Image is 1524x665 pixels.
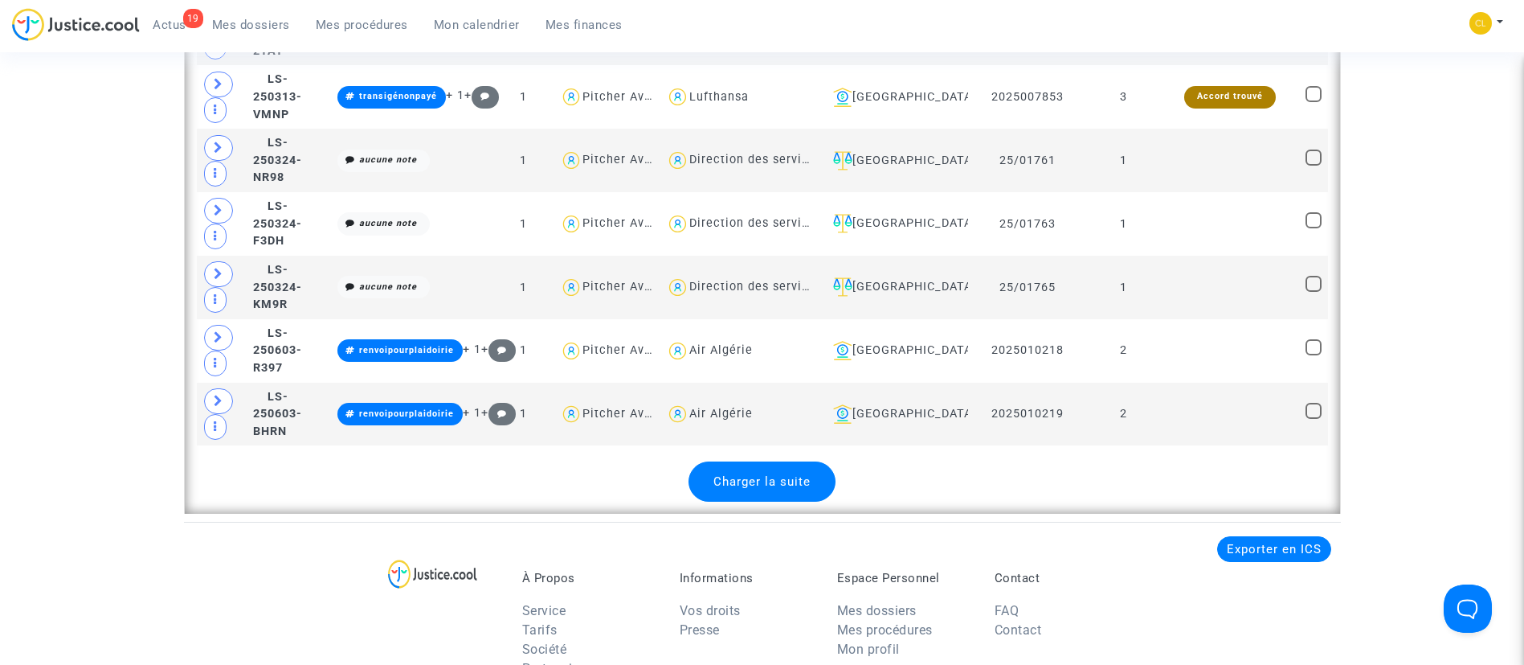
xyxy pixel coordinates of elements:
span: + [481,343,516,356]
a: 19Actus [140,13,199,37]
span: + [464,88,499,102]
img: icon-user.svg [560,403,583,426]
img: icon-faciliter-sm.svg [833,277,852,297]
p: Contact [995,571,1128,585]
div: Pitcher Avocat [582,407,671,421]
div: Direction des services judiciaires du Ministère de la Justice - Bureau FIP4 [689,280,1135,294]
img: icon-banque.svg [833,88,852,107]
td: 2025010218 [968,319,1087,383]
a: Service [522,603,566,618]
img: icon-user.svg [666,85,689,109]
img: icon-user.svg [560,339,583,363]
td: 1 [492,383,554,446]
img: icon-user.svg [666,403,689,426]
div: [GEOGRAPHIC_DATA] [827,404,962,424]
div: [GEOGRAPHIC_DATA] [827,341,962,360]
a: Mon calendrier [421,13,533,37]
span: Actus [153,18,186,32]
a: Mes dossiers [837,603,917,618]
span: Mes procédures [316,18,408,32]
a: Mes procédures [837,622,933,638]
span: transigénonpayé [359,91,437,101]
img: icon-user.svg [560,212,583,236]
div: Pitcher Avocat [582,343,671,357]
a: Mes procédures [303,13,421,37]
iframe: Help Scout Beacon - Open [1444,585,1492,633]
td: 2 [1087,319,1160,383]
td: 2025007853 [968,65,1087,129]
div: Accord trouvé [1184,86,1276,109]
span: LS-250313-2TAT [253,10,302,58]
span: LS-250324-F3DH [253,199,302,248]
td: 1 [492,319,554,383]
span: renvoipourplaidoirie [359,408,454,419]
span: LS-250603-R397 [253,326,302,375]
td: 1 [492,129,554,192]
img: icon-user.svg [560,149,583,172]
img: icon-user.svg [666,339,689,363]
img: icon-user.svg [560,276,583,299]
td: 1 [1087,129,1160,192]
p: Informations [680,571,813,585]
div: Lufthansa [689,90,749,104]
i: aucune note [359,154,417,165]
a: Mon profil [837,642,900,657]
div: Pitcher Avocat [582,280,671,294]
div: Air Algérie [689,407,753,421]
span: + [481,406,516,420]
td: 1 [492,256,554,319]
div: Pitcher Avocat [582,153,671,166]
a: Mes finances [533,13,635,37]
img: icon-faciliter-sm.svg [833,214,852,233]
span: LS-250313-VMNP [253,72,302,121]
a: Vos droits [680,603,741,618]
div: 19 [183,9,203,28]
div: Pitcher Avocat [582,90,671,104]
div: Pitcher Avocat [582,216,671,230]
img: icon-user.svg [666,212,689,236]
i: aucune note [359,218,417,228]
td: 1 [1087,192,1160,256]
a: Société [522,642,567,657]
td: 2 [1087,383,1160,446]
span: Mon calendrier [434,18,520,32]
img: icon-user.svg [666,149,689,172]
a: Contact [995,622,1042,638]
p: Espace Personnel [837,571,970,585]
span: LS-250324-KM9R [253,263,302,311]
span: + 1 [446,88,464,102]
img: logo-lg.svg [388,560,477,589]
p: À Propos [522,571,656,585]
td: 25/01761 [968,129,1087,192]
img: icon-user.svg [560,85,583,109]
span: Mes dossiers [212,18,290,32]
span: renvoipourplaidoirie [359,345,454,355]
a: Tarifs [522,622,558,638]
span: + 1 [463,343,481,356]
span: LS-250603-BHRN [253,390,302,438]
div: Direction des services judiciaires du Ministère de la Justice - Bureau FIP4 [689,153,1135,166]
td: 25/01763 [968,192,1087,256]
div: [GEOGRAPHIC_DATA] [827,88,962,107]
td: 1 [492,192,554,256]
img: jc-logo.svg [12,8,140,41]
td: 1 [1087,256,1160,319]
a: Presse [680,622,720,638]
span: Charger la suite [713,474,811,489]
img: 6fca9af68d76bfc0a5525c74dfee314f [1469,12,1492,35]
div: Direction des services judiciaires du Ministère de la Justice - Bureau FIP4 [689,216,1135,230]
img: icon-user.svg [666,276,689,299]
div: [GEOGRAPHIC_DATA] [827,277,962,297]
td: 1 [492,65,554,129]
td: 2025010219 [968,383,1087,446]
span: LS-250324-NR98 [253,136,302,184]
div: Air Algérie [689,343,753,357]
img: icon-faciliter-sm.svg [833,151,852,170]
div: [GEOGRAPHIC_DATA] [827,214,962,233]
span: + 1 [463,406,481,420]
a: Mes dossiers [199,13,303,37]
td: 25/01765 [968,256,1087,319]
i: aucune note [359,281,417,292]
div: [GEOGRAPHIC_DATA] [827,151,962,170]
a: FAQ [995,603,1019,618]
